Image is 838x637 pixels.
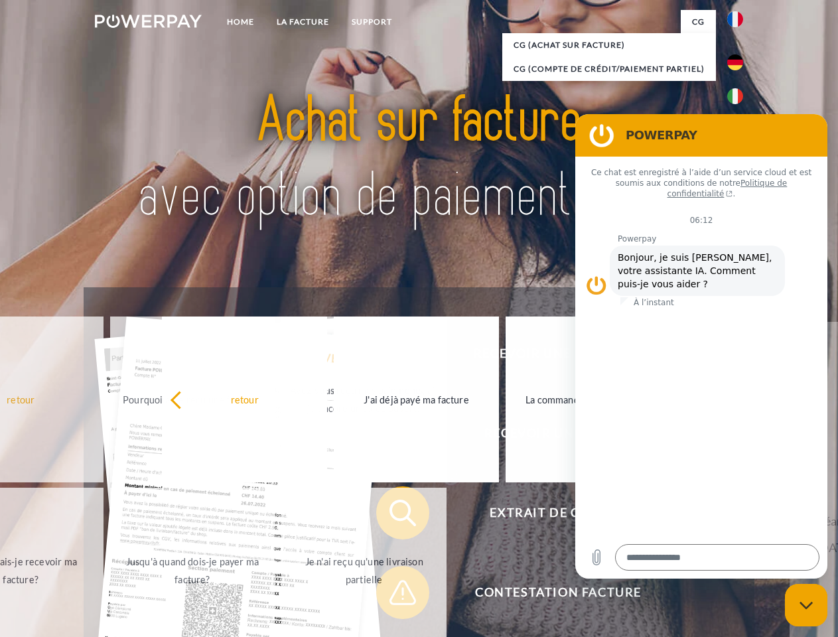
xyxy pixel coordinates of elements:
[289,553,439,589] div: Je n'ai reçu qu'une livraison partielle
[514,390,663,408] div: La commande a été renvoyée
[342,390,491,408] div: J'ai déjà payé ma facture
[681,10,716,34] a: CG
[575,114,827,579] iframe: Fenêtre de messagerie
[118,553,267,589] div: Jusqu'à quand dois-je payer ma facture?
[727,54,743,70] img: de
[127,64,711,254] img: title-powerpay_fr.svg
[727,11,743,27] img: fr
[118,390,267,408] div: Pourquoi ai-je reçu une facture?
[727,88,743,104] img: it
[265,10,340,34] a: LA FACTURE
[340,10,403,34] a: Support
[502,33,716,57] a: CG (achat sur facture)
[785,584,827,626] iframe: Bouton de lancement de la fenêtre de messagerie, conversation en cours
[170,390,319,408] div: retour
[376,566,721,619] button: Contestation Facture
[395,566,721,619] span: Contestation Facture
[376,486,721,539] button: Extrait de compte
[502,57,716,81] a: CG (Compte de crédit/paiement partiel)
[395,486,721,539] span: Extrait de compte
[95,15,202,28] img: logo-powerpay-white.svg
[216,10,265,34] a: Home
